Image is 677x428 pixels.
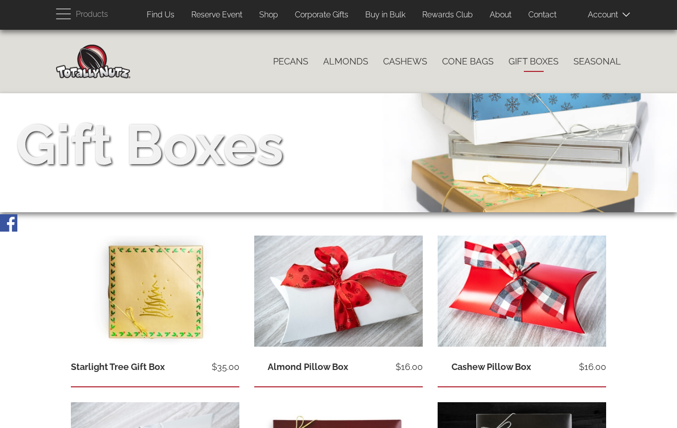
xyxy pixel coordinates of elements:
[482,5,519,25] a: About
[358,5,413,25] a: Buy in Bulk
[501,51,566,72] a: Gift Boxes
[566,51,628,72] a: Seasonal
[76,7,108,22] span: Products
[268,362,348,372] a: Almond Pillow Box
[71,236,239,348] img: gold-tree-holly-boxwhitebackground_0.jpg
[16,105,283,184] div: Gift Boxes
[376,51,435,72] a: Cashews
[139,5,182,25] a: Find Us
[266,51,316,72] a: Pecans
[252,5,285,25] a: Shop
[415,5,480,25] a: Rewards Club
[316,51,376,72] a: Almonds
[435,51,501,72] a: Cone Bags
[521,5,564,25] a: Contact
[71,362,165,372] a: Starlight Tree Gift Box
[184,5,250,25] a: Reserve Event
[438,236,606,348] img: Cashews Pillow Box, Nutz, sugared nuts, sugar and cinnamon cashews, cashews, gift, gift box, nuts...
[56,45,130,78] img: Home
[254,236,423,348] img: Almonds, cinnamon glazed almonds, gift, nuts, gift box, pillow box, client gift, holiday gift, to...
[287,5,356,25] a: Corporate Gifts
[451,362,531,372] a: Cashew Pillow Box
